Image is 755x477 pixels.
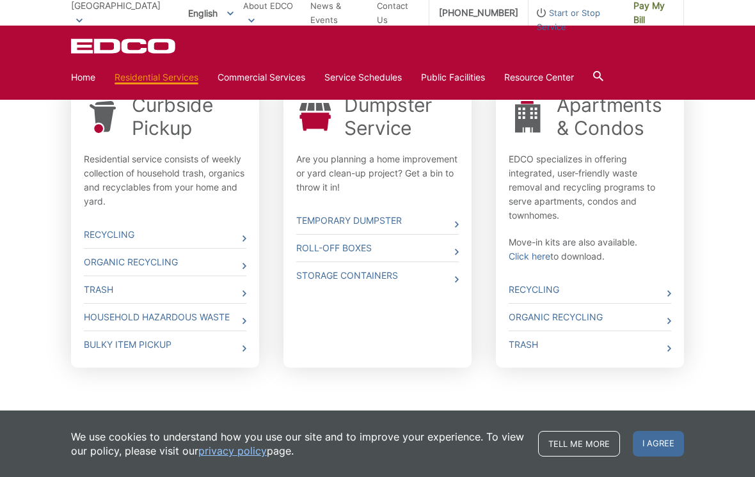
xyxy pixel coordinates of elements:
p: We use cookies to understand how you use our site and to improve your experience. To view our pol... [71,430,525,458]
a: privacy policy [198,444,267,458]
span: I agree [633,431,684,457]
p: Residential service consists of weekly collection of household trash, organics and recyclables fr... [84,152,246,208]
a: Resource Center [504,70,574,84]
a: Trash [84,276,246,303]
a: Recycling [84,221,246,248]
a: Click here [509,249,550,263]
a: Roll-Off Boxes [296,235,459,262]
a: Organic Recycling [84,249,246,276]
p: Move-in kits are also available. to download. [509,235,671,263]
span: English [179,3,243,24]
a: Household Hazardous Waste [84,304,246,331]
a: Storage Containers [296,262,459,289]
a: EDCD logo. Return to the homepage. [71,38,177,54]
a: Recycling [509,276,671,303]
a: Dumpster Service [344,93,459,139]
a: Organic Recycling [509,304,671,331]
a: Tell me more [538,431,620,457]
a: Apartments & Condos [557,93,671,139]
p: EDCO specializes in offering integrated, user-friendly waste removal and recycling programs to se... [509,152,671,223]
a: Residential Services [115,70,198,84]
a: Trash [509,331,671,358]
a: Home [71,70,95,84]
p: Are you planning a home improvement or yard clean-up project? Get a bin to throw it in! [296,152,459,194]
a: Curbside Pickup [132,93,246,139]
a: Temporary Dumpster [296,207,459,234]
a: Service Schedules [324,70,402,84]
a: Commercial Services [218,70,305,84]
a: Public Facilities [421,70,485,84]
a: Bulky Item Pickup [84,331,246,358]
